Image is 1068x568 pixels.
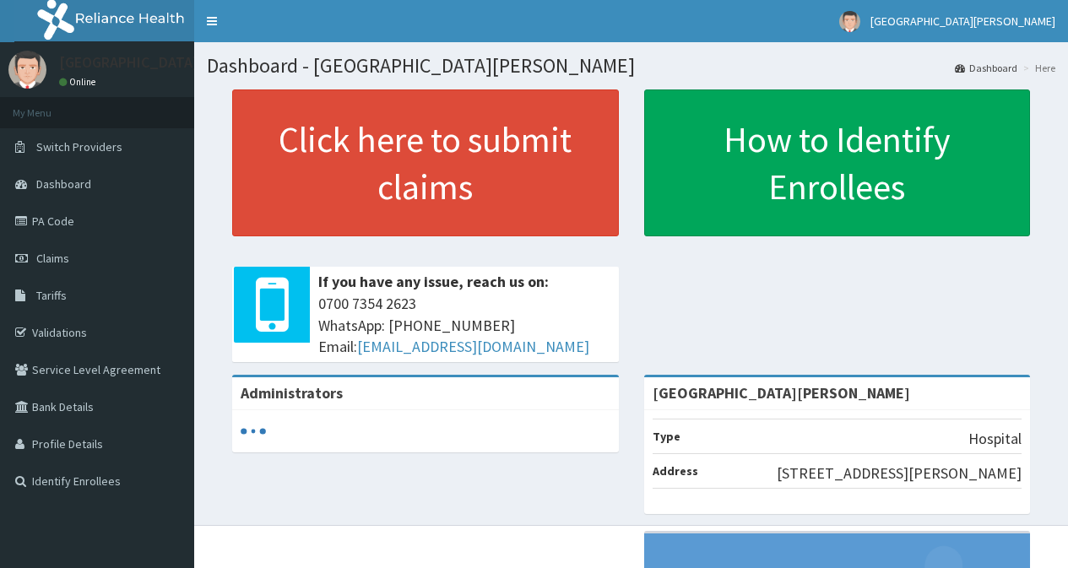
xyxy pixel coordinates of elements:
span: Dashboard [36,176,91,192]
svg: audio-loading [241,419,266,444]
b: If you have any issue, reach us on: [318,272,549,291]
a: [EMAIL_ADDRESS][DOMAIN_NAME] [357,337,589,356]
img: User Image [8,51,46,89]
b: Administrators [241,383,343,403]
a: How to Identify Enrollees [644,89,1031,236]
p: [STREET_ADDRESS][PERSON_NAME] [777,463,1022,484]
span: Switch Providers [36,139,122,154]
img: User Image [839,11,860,32]
span: Claims [36,251,69,266]
a: Online [59,76,100,88]
h1: Dashboard - [GEOGRAPHIC_DATA][PERSON_NAME] [207,55,1055,77]
strong: [GEOGRAPHIC_DATA][PERSON_NAME] [653,383,910,403]
a: Click here to submit claims [232,89,619,236]
b: Address [653,463,698,479]
span: 0700 7354 2623 WhatsApp: [PHONE_NUMBER] Email: [318,293,610,358]
p: Hospital [968,428,1022,450]
b: Type [653,429,680,444]
a: Dashboard [955,61,1017,75]
p: [GEOGRAPHIC_DATA][PERSON_NAME] [59,55,309,70]
li: Here [1019,61,1055,75]
span: Tariffs [36,288,67,303]
span: [GEOGRAPHIC_DATA][PERSON_NAME] [870,14,1055,29]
